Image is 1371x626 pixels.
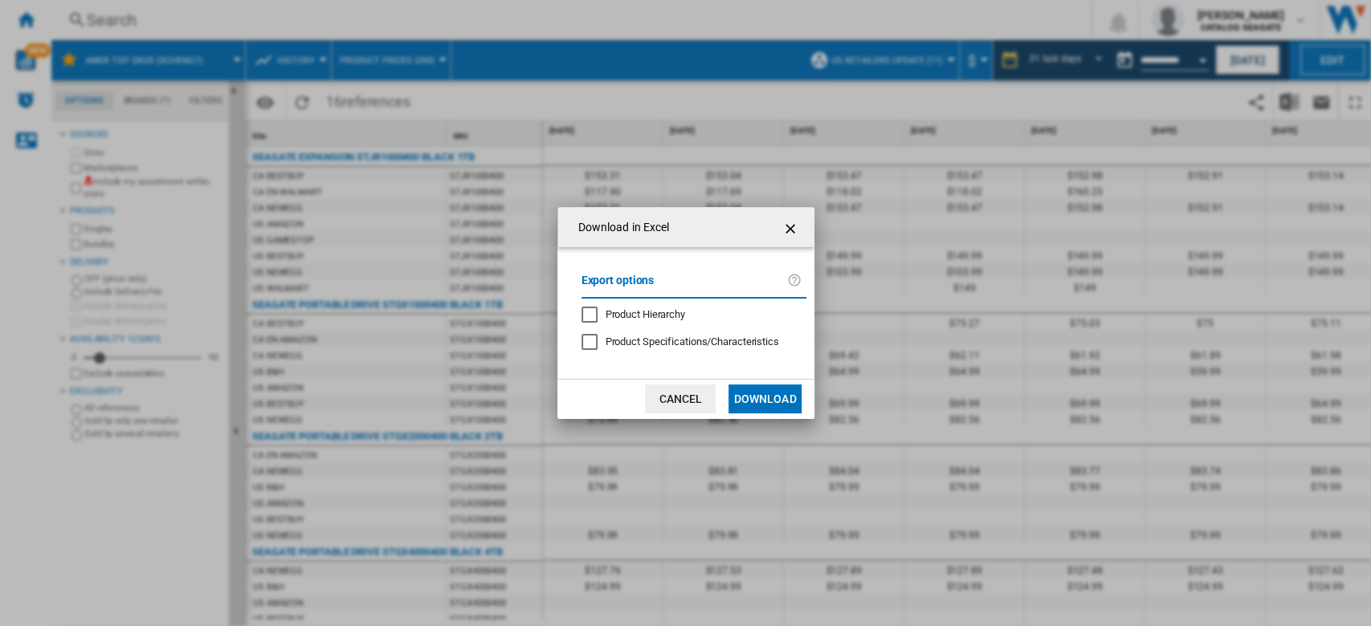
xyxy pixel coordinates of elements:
[581,271,787,301] label: Export options
[776,211,808,243] button: getI18NText('BUTTONS.CLOSE_DIALOG')
[728,384,801,413] button: Download
[645,384,716,413] button: Cancel
[581,307,794,322] md-checkbox: Product Hierarchy
[782,219,802,238] ng-md-icon: getI18NText('BUTTONS.CLOSE_DIALOG')
[606,335,779,349] div: Only applies to Category View
[606,335,779,348] span: Product Specifications/Characteristics
[606,308,685,320] span: Product Hierarchy
[570,220,670,236] h4: Download in Excel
